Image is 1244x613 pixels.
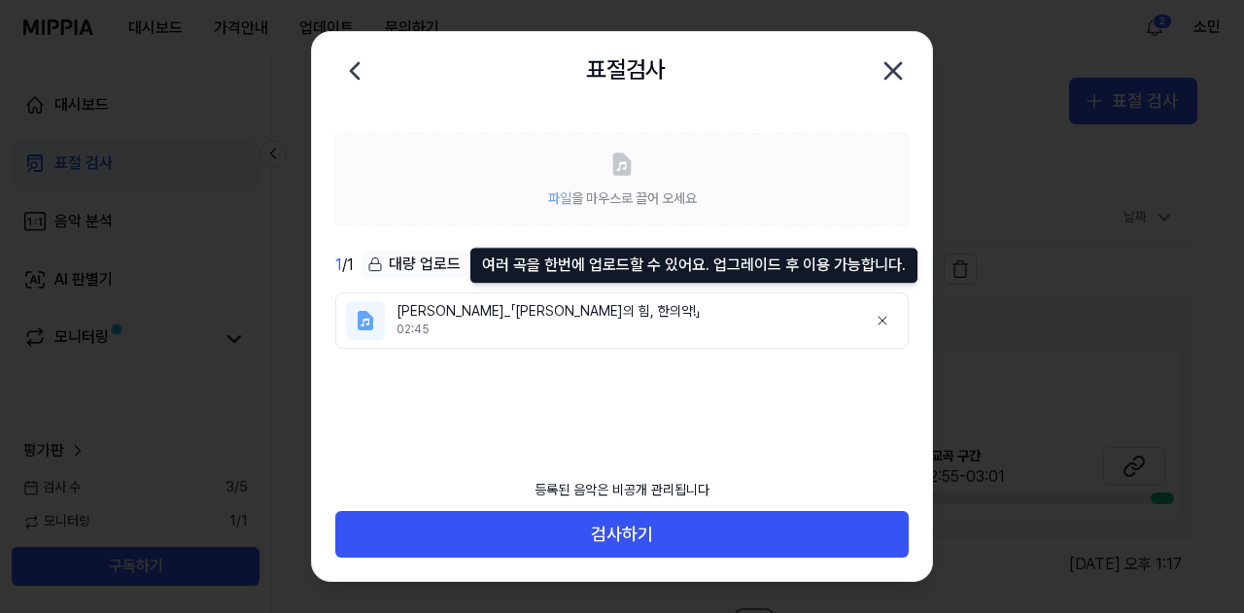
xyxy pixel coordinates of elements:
[362,251,466,279] button: 대량 업로드
[397,302,851,322] div: [PERSON_NAME]_「[PERSON_NAME]의 힘, 한의약!」
[335,255,342,274] span: 1
[335,511,909,558] button: 검사하기
[548,190,697,206] span: 을 마우스로 끌어 오세요
[335,254,354,277] div: / 1
[548,190,571,206] span: 파일
[397,322,851,338] div: 02:45
[469,247,918,284] div: 여러 곡을 한번에 업로드할 수 있어요. 업그레이드 후 이용 가능합니다.
[362,251,466,278] div: 대량 업로드
[586,51,666,88] h2: 표절검사
[523,469,721,512] div: 등록된 음악은 비공개 관리됩니다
